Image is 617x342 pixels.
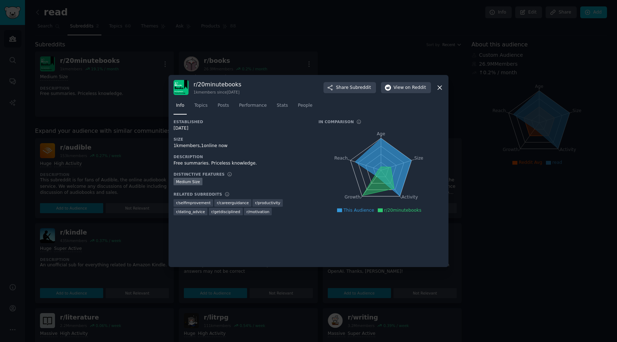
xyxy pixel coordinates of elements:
span: r/ dating_advice [176,209,205,214]
tspan: Growth [345,195,360,200]
span: Topics [194,102,207,109]
span: Share [336,85,371,91]
a: People [295,100,315,115]
div: [DATE] [174,125,308,132]
span: r/20minutebooks [384,208,421,213]
span: Performance [239,102,267,109]
span: People [298,102,312,109]
h3: Distinctive Features [174,172,225,177]
h3: r/ 20minutebooks [194,81,241,88]
a: Topics [192,100,210,115]
span: Info [176,102,184,109]
span: r/ getdisciplined [211,209,240,214]
img: 20minutebooks [174,80,189,95]
a: Stats [274,100,290,115]
span: r/ productivity [255,200,280,205]
span: View [393,85,426,91]
tspan: Age [377,131,385,136]
span: on Reddit [405,85,426,91]
tspan: Reach [334,156,348,161]
tspan: Activity [402,195,418,200]
h3: Description [174,154,308,159]
a: Info [174,100,187,115]
h3: In Comparison [318,119,354,124]
div: Free summaries. Priceless knowledge. [174,160,308,167]
button: ShareSubreddit [323,82,376,94]
div: 1k members, 1 online now [174,143,308,149]
tspan: Size [414,156,423,161]
h3: Established [174,119,308,124]
a: Posts [215,100,231,115]
a: Performance [236,100,269,115]
span: Subreddit [350,85,371,91]
div: Medium Size [174,178,202,185]
h3: Related Subreddits [174,192,222,197]
span: This Audience [343,208,374,213]
h3: Size [174,137,308,142]
button: Viewon Reddit [381,82,431,94]
span: r/ selfimprovement [176,200,211,205]
span: r/ motivation [246,209,269,214]
span: Posts [217,102,229,109]
span: Stats [277,102,288,109]
span: r/ careerguidance [217,200,249,205]
div: 1k members since [DATE] [194,90,241,95]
